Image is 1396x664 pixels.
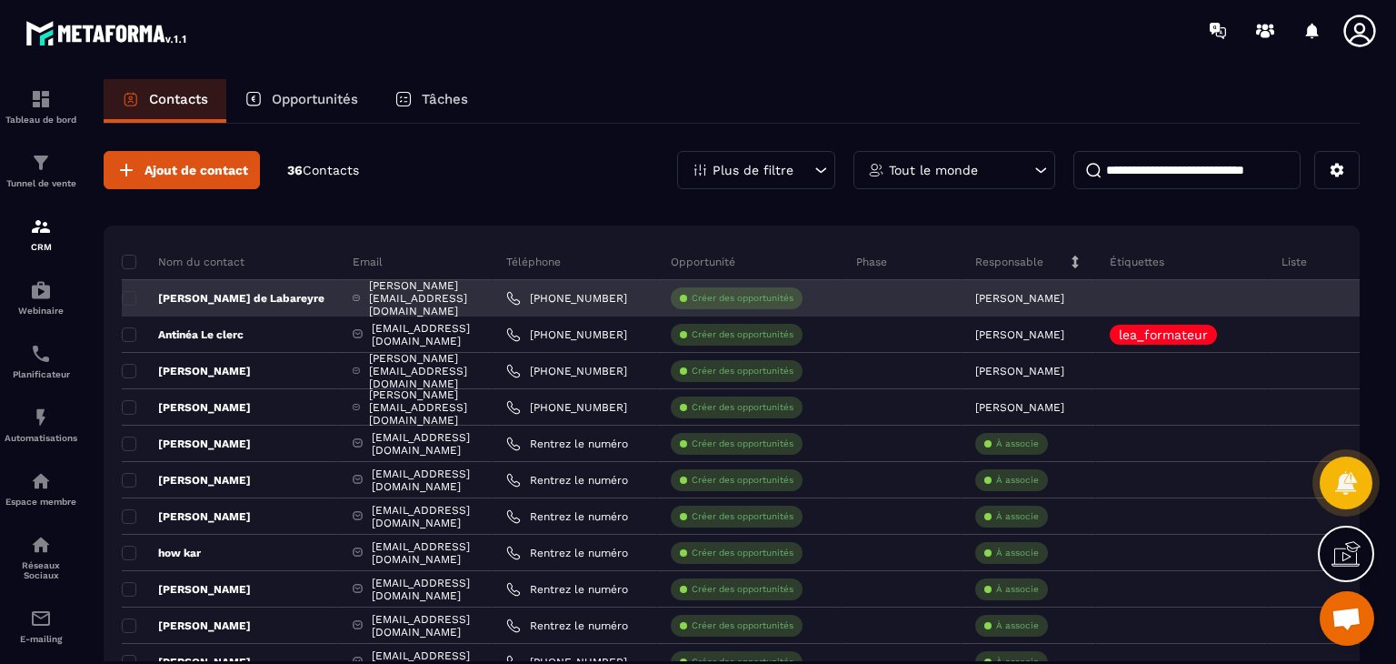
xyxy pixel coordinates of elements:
[692,365,793,377] p: Créer des opportunités
[975,401,1064,414] p: [PERSON_NAME]
[122,473,251,488] p: [PERSON_NAME]
[996,438,1039,450] p: À associe
[303,163,359,177] span: Contacts
[996,510,1039,523] p: À associe
[30,534,52,556] img: social-network
[30,152,52,174] img: formation
[1110,255,1164,269] p: Étiquettes
[5,497,77,507] p: Espace membre
[5,242,77,252] p: CRM
[5,75,77,138] a: formationformationTableau de bord
[506,327,627,342] a: [PHONE_NUMBER]
[692,474,793,487] p: Créer des opportunités
[30,343,52,365] img: scheduler
[506,291,627,306] a: [PHONE_NUMBER]
[1320,591,1374,646] a: Ouvrir le chat
[5,329,77,393] a: schedulerschedulerPlanificateur
[692,401,793,414] p: Créer des opportunités
[5,560,77,580] p: Réseaux Sociaux
[376,79,486,123] a: Tâches
[692,547,793,559] p: Créer des opportunités
[1119,328,1208,341] p: lea_formateur
[122,291,324,306] p: [PERSON_NAME] de Labareyre
[713,164,793,176] p: Plus de filtre
[692,328,793,341] p: Créer des opportunités
[287,162,359,179] p: 36
[671,255,735,269] p: Opportunité
[5,433,77,443] p: Automatisations
[692,619,793,632] p: Créer des opportunités
[5,138,77,202] a: formationformationTunnel de vente
[149,91,208,107] p: Contacts
[30,407,52,428] img: automations
[506,364,627,378] a: [PHONE_NUMBER]
[996,547,1039,559] p: À associe
[975,255,1043,269] p: Responsable
[996,619,1039,632] p: À associe
[5,178,77,188] p: Tunnel de vente
[30,279,52,301] img: automations
[692,292,793,305] p: Créer des opportunités
[30,216,52,237] img: formation
[122,400,251,415] p: [PERSON_NAME]
[104,151,260,189] button: Ajout de contact
[226,79,376,123] a: Opportunités
[1281,255,1307,269] p: Liste
[122,509,251,524] p: [PERSON_NAME]
[975,365,1064,377] p: [PERSON_NAME]
[506,400,627,415] a: [PHONE_NUMBER]
[5,594,77,658] a: emailemailE-mailing
[422,91,468,107] p: Tâches
[122,327,244,342] p: Antinéa Le clerc
[856,255,887,269] p: Phase
[122,364,251,378] p: [PERSON_NAME]
[30,608,52,629] img: email
[692,583,793,596] p: Créer des opportunités
[122,582,251,597] p: [PERSON_NAME]
[5,306,77,316] p: Webinaire
[122,546,201,560] p: how kar
[5,634,77,644] p: E-mailing
[25,16,189,49] img: logo
[5,457,77,520] a: automationsautomationsEspace membre
[145,161,248,179] span: Ajout de contact
[975,292,1064,305] p: [PERSON_NAME]
[5,115,77,125] p: Tableau de bord
[122,255,244,269] p: Nom du contact
[122,437,251,451] p: [PERSON_NAME]
[272,91,358,107] p: Opportunités
[30,470,52,492] img: automations
[104,79,226,123] a: Contacts
[889,164,978,176] p: Tout le monde
[5,393,77,457] a: automationsautomationsAutomatisations
[996,583,1039,596] p: À associe
[692,510,793,523] p: Créer des opportunités
[975,328,1064,341] p: [PERSON_NAME]
[30,88,52,110] img: formation
[5,520,77,594] a: social-networksocial-networkRéseaux Sociaux
[5,202,77,266] a: formationformationCRM
[506,255,561,269] p: Téléphone
[353,255,383,269] p: Email
[5,369,77,379] p: Planificateur
[692,438,793,450] p: Créer des opportunités
[5,266,77,329] a: automationsautomationsWebinaire
[996,474,1039,487] p: À associe
[122,619,251,633] p: [PERSON_NAME]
